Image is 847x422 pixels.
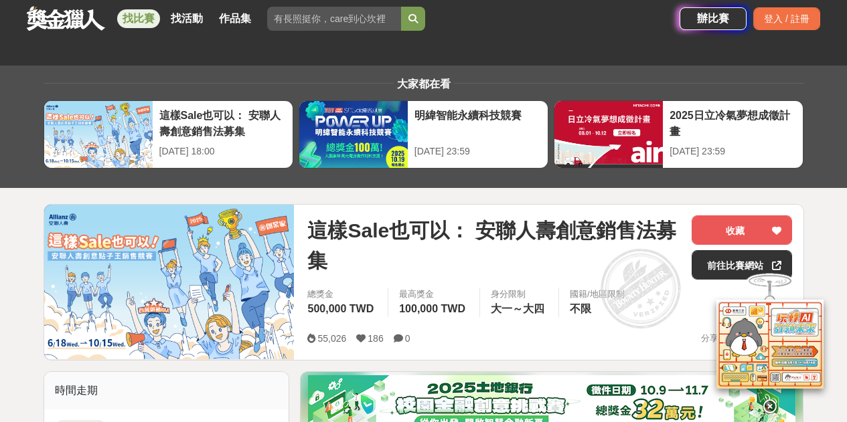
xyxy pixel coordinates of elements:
div: 身分限制 [491,288,548,301]
span: 不限 [570,303,591,314]
span: 最高獎金 [399,288,469,301]
span: 總獎金 [307,288,377,301]
img: Cover Image [44,205,295,359]
a: 明緯智能永續科技競賽[DATE] 23:59 [299,100,548,169]
button: 收藏 [692,215,792,245]
span: 55,026 [317,333,346,344]
a: 找活動 [165,9,208,28]
span: 500,000 TWD [307,303,374,314]
span: 0 [405,333,410,344]
span: 分享至 [701,328,727,348]
input: 有長照挺你，care到心坎裡！青春出手，拍出照顧 影音徵件活動 [267,7,401,31]
img: d2146d9a-e6f6-4337-9592-8cefde37ba6b.png [716,299,824,388]
span: 這樣Sale也可以： 安聯人壽創意銷售法募集 [307,215,681,276]
a: 辦比賽 [680,7,747,30]
div: 2025日立冷氣夢想成徵計畫 [670,108,796,138]
div: 明緯智能永續科技競賽 [414,108,541,138]
div: 國籍/地區限制 [570,288,625,301]
a: 作品集 [214,9,256,28]
span: 186 [368,333,383,344]
div: [DATE] 18:00 [159,144,286,159]
a: 這樣Sale也可以： 安聯人壽創意銷售法募集[DATE] 18:00 [44,100,293,169]
a: 前往比賽網站 [692,250,792,280]
span: 100,000 TWD [399,303,465,314]
a: 2025日立冷氣夢想成徵計畫[DATE] 23:59 [554,100,803,169]
div: [DATE] 23:59 [414,144,541,159]
span: 大一～大四 [491,303,544,314]
div: 登入 / 註冊 [753,7,820,30]
span: 大家都在看 [394,78,454,90]
div: 這樣Sale也可以： 安聯人壽創意銷售法募集 [159,108,286,138]
div: [DATE] 23:59 [670,144,796,159]
a: 找比賽 [117,9,160,28]
div: 時間走期 [44,372,289,409]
